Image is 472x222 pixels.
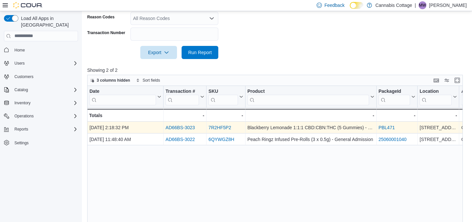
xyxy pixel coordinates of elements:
a: 6QYWGZ8H [208,137,234,142]
p: Showing 2 of 2 [87,67,467,73]
span: Feedback [324,2,344,9]
a: Home [12,46,28,54]
span: Home [14,48,25,53]
p: [PERSON_NAME] [429,1,467,9]
div: Product [247,88,369,105]
button: Open list of options [209,16,214,21]
span: Users [12,59,78,67]
div: - [208,111,243,119]
div: Blackberry Lemonade 1:1:1 CBD:CBN:THC (5 Gummies) - Pearls by grön [247,124,374,131]
span: Operations [14,113,34,119]
div: - [420,111,457,119]
div: Totals [89,111,161,119]
button: Catalog [1,85,81,94]
button: Users [1,59,81,68]
button: Transaction # [166,88,204,105]
a: Customers [12,73,36,81]
span: Catalog [12,86,78,94]
p: | [415,1,416,9]
div: - [379,111,416,119]
div: Location [420,88,452,94]
button: SKU [208,88,243,105]
button: Customers [1,72,81,81]
nav: Complex example [4,43,78,165]
span: Load All Apps in [GEOGRAPHIC_DATA] [18,15,78,28]
div: Location [420,88,452,105]
span: Reports [12,125,78,133]
span: Run Report [188,49,212,56]
div: PackageId [379,88,410,94]
button: Operations [12,112,36,120]
p: Cannabis Cottage [375,1,412,9]
span: Settings [14,140,29,146]
button: Sort fields [133,76,163,84]
button: Inventory [1,98,81,108]
div: - [247,111,374,119]
button: Users [12,59,27,67]
button: Keyboard shortcuts [432,76,440,84]
div: Date [89,88,156,94]
button: Location [420,88,457,105]
button: Product [247,88,374,105]
div: [STREET_ADDRESS][PERSON_NAME] [420,124,457,131]
span: Inventory [12,99,78,107]
span: Catalog [14,87,28,92]
a: Settings [12,139,31,147]
span: Operations [12,112,78,120]
span: Customers [12,72,78,81]
div: SKU [208,88,238,94]
button: Reports [12,125,31,133]
span: MW [419,1,426,9]
button: Enter fullscreen [453,76,461,84]
input: Dark Mode [350,2,364,9]
button: Catalog [12,86,30,94]
div: SKU URL [208,88,238,105]
span: 3 columns hidden [97,78,130,83]
div: Mariana Wolff [419,1,426,9]
button: Operations [1,111,81,121]
div: Date [89,88,156,105]
span: Customers [14,74,33,79]
button: Home [1,45,81,55]
span: Inventory [14,100,30,106]
button: PackageId [379,88,416,105]
button: Reports [1,125,81,134]
div: Transaction Url [166,88,199,105]
div: [DATE] 11:48:40 AM [89,135,161,143]
button: Inventory [12,99,33,107]
button: Export [140,46,177,59]
span: Users [14,61,25,66]
button: Settings [1,138,81,147]
span: Sort fields [143,78,160,83]
a: 25060001040 [379,137,407,142]
a: PBL471 [379,125,395,130]
span: Export [144,46,173,59]
a: 7R2HF5P2 [208,125,231,130]
span: Reports [14,127,28,132]
img: Cova [13,2,43,9]
button: Date [89,88,161,105]
span: Settings [12,138,78,147]
a: AD66BS-3023 [166,125,195,130]
button: Display options [443,76,451,84]
div: Peach Ringz Infused Pre-Rolls (3 x 0.5g) - General Admission [247,135,374,143]
button: Run Report [182,46,218,59]
div: Product [247,88,369,94]
div: - [166,111,204,119]
button: 3 columns hidden [88,76,133,84]
label: Reason Codes [87,14,114,20]
label: Transaction Number [87,30,125,35]
div: Transaction # [166,88,199,94]
span: Home [12,46,78,54]
div: [DATE] 2:18:32 PM [89,124,161,131]
div: [STREET_ADDRESS][PERSON_NAME] [420,135,457,143]
div: Package URL [379,88,410,105]
a: AD66BS-3022 [166,137,195,142]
